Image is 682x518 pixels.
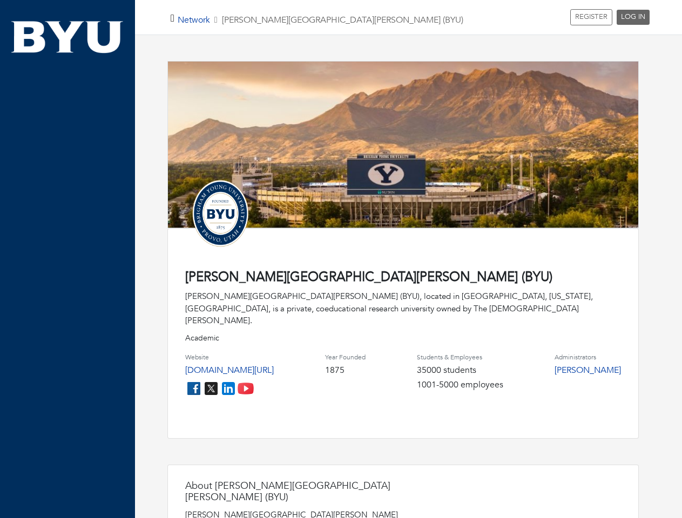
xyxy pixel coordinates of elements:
h5: [PERSON_NAME][GEOGRAPHIC_DATA][PERSON_NAME] (BYU) [178,15,463,25]
img: twitter_icon-7d0bafdc4ccc1285aa2013833b377ca91d92330db209b8298ca96278571368c9.png [202,380,220,397]
a: LOG IN [617,10,650,25]
h4: Administrators [555,353,621,361]
img: facebook_icon-256f8dfc8812ddc1b8eade64b8eafd8a868ed32f90a8d2bb44f507e1979dbc24.png [185,380,202,397]
a: Network [178,14,210,26]
img: lavell-edwards-stadium.jpg [168,62,638,238]
h4: Website [185,353,274,361]
h4: About [PERSON_NAME][GEOGRAPHIC_DATA][PERSON_NAME] (BYU) [185,480,401,503]
img: linkedin_icon-84db3ca265f4ac0988026744a78baded5d6ee8239146f80404fb69c9eee6e8e7.png [220,380,237,397]
h4: Year Founded [325,353,366,361]
img: BYU.png [11,19,124,55]
a: [DOMAIN_NAME][URL] [185,364,274,376]
h4: 35000 students [417,365,503,376]
h4: Students & Employees [417,353,503,361]
div: [PERSON_NAME][GEOGRAPHIC_DATA][PERSON_NAME] (BYU), located in [GEOGRAPHIC_DATA], [US_STATE], [GEO... [185,290,621,327]
img: Untitled-design-3.png [185,178,255,248]
img: youtube_icon-fc3c61c8c22f3cdcae68f2f17984f5f016928f0ca0694dd5da90beefb88aa45e.png [237,380,254,397]
h4: [PERSON_NAME][GEOGRAPHIC_DATA][PERSON_NAME] (BYU) [185,270,621,285]
h4: 1875 [325,365,366,376]
p: Academic [185,332,621,344]
a: [PERSON_NAME] [555,364,621,376]
a: REGISTER [570,9,612,25]
h4: 1001-5000 employees [417,380,503,390]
